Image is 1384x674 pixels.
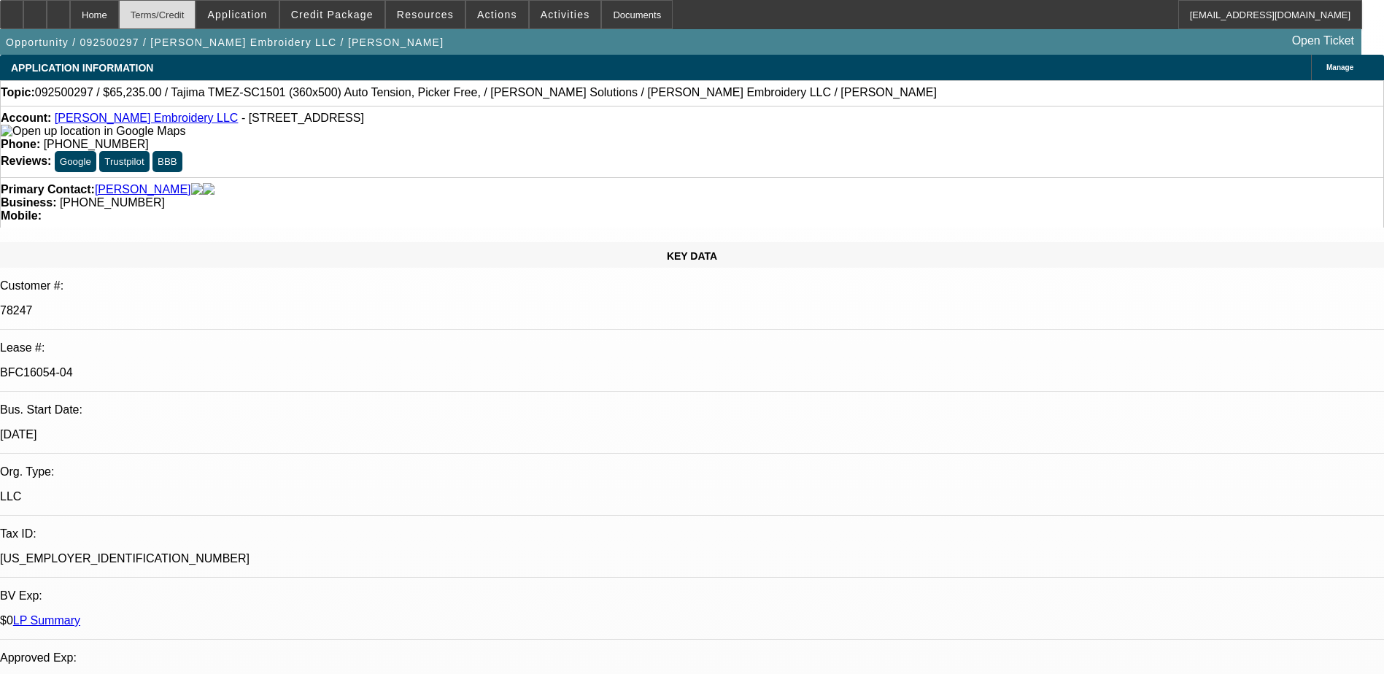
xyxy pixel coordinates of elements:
span: [PHONE_NUMBER] [44,138,149,150]
span: APPLICATION INFORMATION [11,62,153,74]
img: linkedin-icon.png [203,183,214,196]
button: Resources [386,1,465,28]
strong: Reviews: [1,155,51,167]
a: [PERSON_NAME] Embroidery LLC [55,112,239,124]
span: - [STREET_ADDRESS] [241,112,364,124]
img: Open up location in Google Maps [1,125,185,138]
span: Activities [541,9,590,20]
button: Activities [530,1,601,28]
button: BBB [152,151,182,172]
a: LP Summary [13,614,80,627]
span: Actions [477,9,517,20]
img: facebook-icon.png [191,183,203,196]
strong: Account: [1,112,51,124]
span: Resources [397,9,454,20]
a: View Google Maps [1,125,185,137]
span: Application [207,9,267,20]
span: Credit Package [291,9,374,20]
span: Opportunity / 092500297 / [PERSON_NAME] Embroidery LLC / [PERSON_NAME] [6,36,444,48]
button: Trustpilot [99,151,149,172]
button: Credit Package [280,1,384,28]
span: 092500297 / $65,235.00 / Tajima TMEZ-SC1501 (360x500) Auto Tension, Picker Free, / [PERSON_NAME] ... [35,86,937,99]
strong: Business: [1,196,56,209]
span: KEY DATA [667,250,717,262]
span: Manage [1326,63,1353,71]
button: Google [55,151,96,172]
a: Open Ticket [1286,28,1360,53]
strong: Primary Contact: [1,183,95,196]
span: [PHONE_NUMBER] [60,196,165,209]
strong: Mobile: [1,209,42,222]
strong: Phone: [1,138,40,150]
button: Application [196,1,278,28]
a: [PERSON_NAME] [95,183,191,196]
button: Actions [466,1,528,28]
strong: Topic: [1,86,35,99]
